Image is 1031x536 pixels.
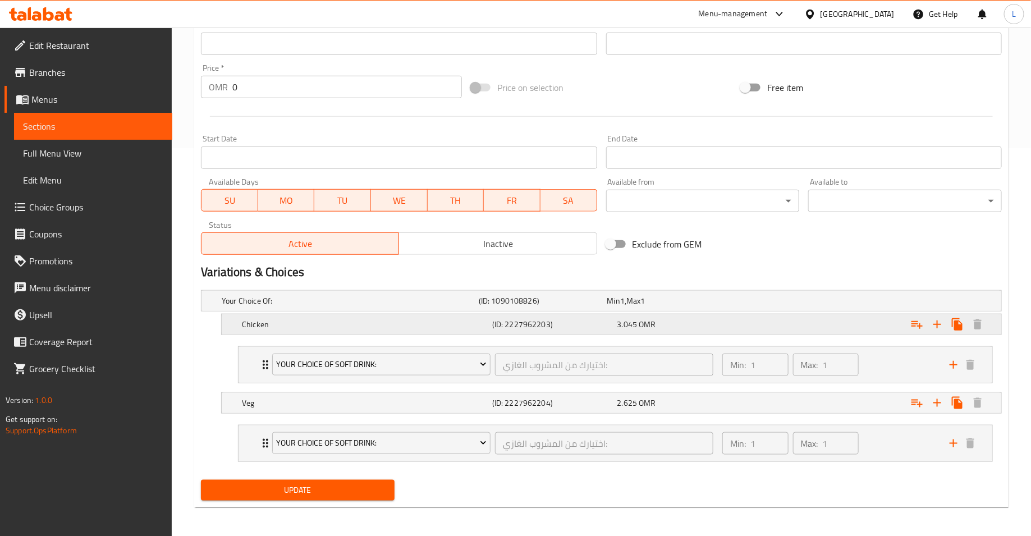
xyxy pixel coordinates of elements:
input: Please enter price [232,76,462,98]
a: Upsell [4,301,172,328]
span: Min [607,294,620,308]
span: Active [206,236,395,252]
button: WE [371,189,428,212]
span: 3.045 [617,317,638,332]
h5: (ID: 2227962203) [492,319,613,330]
a: Grocery Checklist [4,355,172,382]
span: Coverage Report [29,335,163,349]
span: Your choice of soft drink: [277,358,487,372]
a: Sections [14,113,172,140]
span: Menu disclaimer [29,281,163,295]
div: ​ [808,190,1002,212]
span: Coupons [29,227,163,241]
div: ​ [606,190,800,212]
a: Promotions [4,248,172,274]
button: Your choice of soft drink: [272,354,491,376]
div: Menu-management [699,7,768,21]
span: SA [545,193,593,209]
span: FR [488,193,536,209]
div: [GEOGRAPHIC_DATA] [821,8,895,20]
span: MO [263,193,310,209]
button: SU [201,189,258,212]
button: Delete Chicken [968,314,988,335]
p: Max: [801,437,818,450]
span: 1.0.0 [35,393,52,407]
span: WE [375,193,423,209]
span: Branches [29,66,163,79]
span: Inactive [404,236,592,252]
span: Upsell [29,308,163,322]
div: , [607,295,731,306]
span: TU [319,193,366,209]
span: Max [626,294,640,308]
span: 1 [620,294,625,308]
button: Add choice group [907,314,927,335]
div: Expand [222,314,1001,335]
button: SA [540,189,597,212]
span: Update [210,483,386,497]
h5: Chicken [242,319,488,330]
p: Max: [801,358,818,372]
div: Expand [239,425,992,461]
h5: Veg [242,397,488,409]
span: Version: [6,393,33,407]
button: MO [258,189,315,212]
a: Menu disclaimer [4,274,172,301]
button: TH [428,189,484,212]
button: Add new choice [927,393,947,413]
span: Exclude from GEM [633,237,702,251]
span: Promotions [29,254,163,268]
button: add [945,435,962,452]
li: Expand [229,420,1002,466]
button: Clone new choice [947,314,968,335]
h5: (ID: 1090108826) [479,295,603,306]
span: OMR [639,317,656,332]
p: Min: [730,358,746,372]
button: Delete Veg [968,393,988,413]
h5: Your Choice Of: [222,295,474,306]
button: TU [314,189,371,212]
li: Expand [229,342,1002,388]
span: Sections [23,120,163,133]
input: Please enter product sku [606,33,1002,55]
a: Branches [4,59,172,86]
span: TH [432,193,480,209]
p: Min: [730,437,746,450]
a: Coverage Report [4,328,172,355]
button: Active [201,232,399,255]
span: L [1012,8,1016,20]
span: 2.625 [617,396,638,410]
p: OMR [209,80,228,94]
button: FR [484,189,540,212]
span: SU [206,193,254,209]
button: Your choice of soft drink: [272,432,491,455]
a: Full Menu View [14,140,172,167]
button: Add new choice [927,314,947,335]
span: Edit Restaurant [29,39,163,52]
a: Choice Groups [4,194,172,221]
input: Please enter product barcode [201,33,597,55]
span: Get support on: [6,412,57,427]
span: 1 [641,294,645,308]
a: Coupons [4,221,172,248]
span: Your choice of soft drink: [277,436,487,450]
span: OMR [639,396,656,410]
button: Clone new choice [947,393,968,413]
div: Expand [239,347,992,383]
span: Edit Menu [23,173,163,187]
a: Menus [4,86,172,113]
span: Full Menu View [23,146,163,160]
button: Inactive [398,232,597,255]
button: delete [962,356,979,373]
a: Edit Restaurant [4,32,172,59]
a: Support.OpsPlatform [6,423,77,438]
h2: Variations & Choices [201,264,1002,281]
button: add [945,356,962,373]
span: Menus [31,93,163,106]
span: Choice Groups [29,200,163,214]
div: Expand [201,291,1001,311]
span: Grocery Checklist [29,362,163,375]
span: Free item [767,81,803,94]
button: delete [962,435,979,452]
a: Edit Menu [14,167,172,194]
